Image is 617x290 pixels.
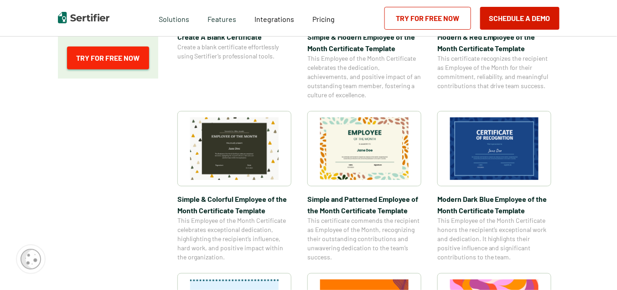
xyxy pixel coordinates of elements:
a: Try for Free Now [384,7,471,30]
span: Simple & Colorful Employee of the Month Certificate Template [177,193,291,216]
img: Modern Dark Blue Employee of the Month Certificate Template [450,117,539,180]
span: Create a blank certificate effortlessly using Sertifier’s professional tools. [177,42,291,61]
span: This Employee of the Month Certificate honors the recipient’s exceptional work and dedication. It... [437,216,551,262]
span: This certificate recognizes the recipient as Employee of the Month for their commitment, reliabil... [437,54,551,90]
a: Try for Free Now [67,47,149,69]
span: This certificate commends the recipient as Employee of the Month, recognizing their outstanding c... [307,216,421,262]
span: This Employee of the Month Certificate celebrates the dedication, achievements, and positive impa... [307,54,421,100]
a: Modern Dark Blue Employee of the Month Certificate TemplateModern Dark Blue Employee of the Month... [437,111,551,262]
button: Schedule a Demo [480,7,560,30]
span: Modern Dark Blue Employee of the Month Certificate Template [437,193,551,216]
span: Solutions [159,12,189,24]
img: Simple & Colorful Employee of the Month Certificate Template [190,117,279,180]
a: Simple and Patterned Employee of the Month Certificate TemplateSimple and Patterned Employee of t... [307,111,421,262]
span: Pricing [312,15,335,23]
span: Integrations [254,15,294,23]
a: Integrations [254,12,294,24]
span: Create A Blank Certificate [177,31,291,42]
img: Cookie Popup Icon [21,249,41,269]
span: Features [207,12,236,24]
span: Simple & Modern Employee of the Month Certificate Template [307,31,421,54]
img: Sertifier | Digital Credentialing Platform [58,12,109,23]
a: Simple & Colorful Employee of the Month Certificate TemplateSimple & Colorful Employee of the Mon... [177,111,291,262]
img: Simple and Patterned Employee of the Month Certificate Template [320,117,409,180]
span: This Employee of the Month Certificate celebrates exceptional dedication, highlighting the recipi... [177,216,291,262]
a: Pricing [312,12,335,24]
iframe: Chat Widget [571,246,617,290]
span: Modern & Red Employee of the Month Certificate Template [437,31,551,54]
span: Simple and Patterned Employee of the Month Certificate Template [307,193,421,216]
